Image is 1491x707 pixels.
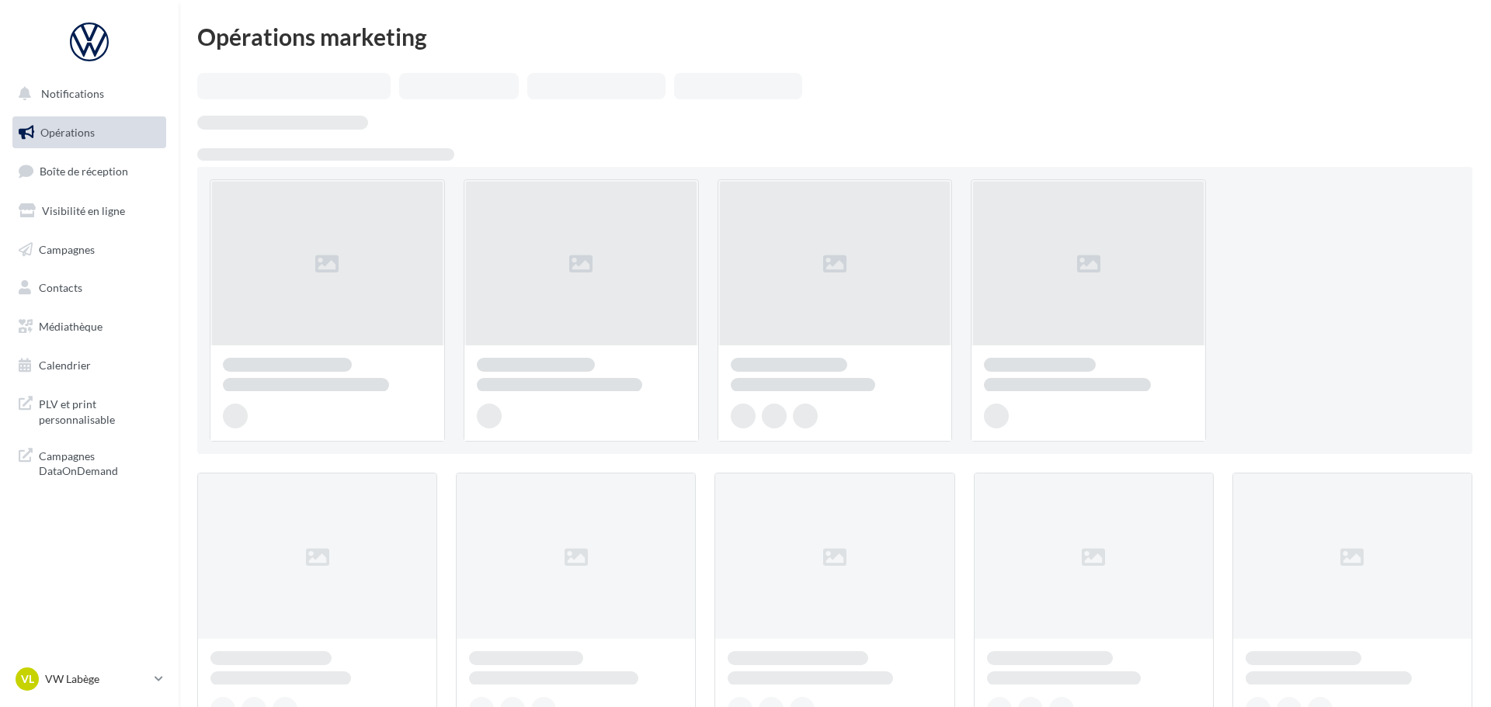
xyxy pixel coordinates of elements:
[9,387,169,433] a: PLV et print personnalisable
[9,78,163,110] button: Notifications
[9,272,169,304] a: Contacts
[45,671,148,687] p: VW Labège
[9,439,169,485] a: Campagnes DataOnDemand
[41,87,104,100] span: Notifications
[40,126,95,139] span: Opérations
[39,320,103,333] span: Médiathèque
[9,116,169,149] a: Opérations
[39,359,91,372] span: Calendrier
[39,242,95,255] span: Campagnes
[42,204,125,217] span: Visibilité en ligne
[9,234,169,266] a: Campagnes
[9,349,169,382] a: Calendrier
[39,393,160,427] span: PLV et print personnalisable
[12,664,166,694] a: VL VW Labège
[9,154,169,188] a: Boîte de réception
[39,281,82,294] span: Contacts
[39,445,160,479] span: Campagnes DataOnDemand
[9,310,169,343] a: Médiathèque
[40,165,128,178] span: Boîte de réception
[197,25,1472,48] div: Opérations marketing
[21,671,34,687] span: VL
[9,195,169,227] a: Visibilité en ligne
